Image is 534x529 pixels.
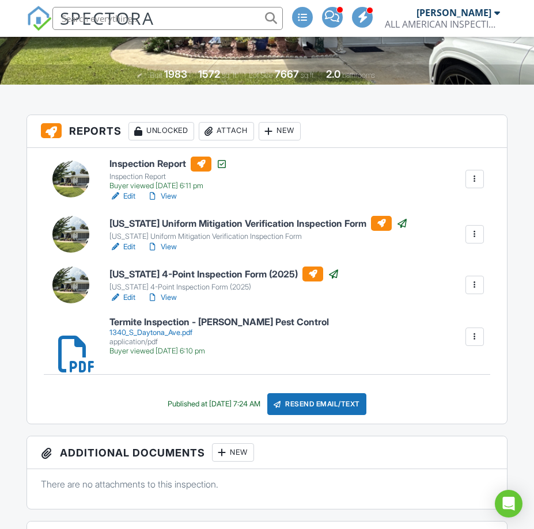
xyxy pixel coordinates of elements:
[198,68,220,80] div: 1572
[109,241,135,253] a: Edit
[147,191,177,202] a: View
[109,317,329,356] a: Termite Inspection - [PERSON_NAME] Pest Control 1340_S_Daytona_Ave.pdf application/pdf Buyer view...
[27,436,506,469] h3: Additional Documents
[301,71,315,79] span: sq.ft.
[26,6,52,31] img: The Best Home Inspection Software - Spectora
[52,7,283,30] input: Search everything...
[222,71,238,79] span: sq. ft.
[275,68,299,80] div: 7667
[385,18,500,30] div: ALL AMERICAN INSPECTION SERVICES
[41,478,493,490] p: There are no attachments to this inspection.
[164,68,187,80] div: 1983
[267,393,366,415] div: Resend Email/Text
[109,337,329,347] div: application/pdf
[109,232,408,241] div: [US_STATE] Uniform Mitigation Verification Inspection Form
[147,292,177,303] a: View
[109,328,329,337] div: 1340_S_Daytona_Ave.pdf
[128,122,194,140] div: Unlocked
[109,216,408,231] h6: [US_STATE] Uniform Mitigation Verification Inspection Form
[109,267,339,292] a: [US_STATE] 4-Point Inspection Form (2025) [US_STATE] 4-Point Inspection Form (2025)
[249,71,273,79] span: Lot Size
[109,317,329,328] h6: Termite Inspection - [PERSON_NAME] Pest Control
[109,292,135,303] a: Edit
[109,283,339,292] div: [US_STATE] 4-Point Inspection Form (2025)
[416,7,491,18] div: [PERSON_NAME]
[109,172,228,181] div: Inspection Report
[212,443,254,462] div: New
[168,399,260,409] div: Published at [DATE] 7:24 AM
[326,68,340,80] div: 2.0
[26,16,154,40] a: SPECTORA
[109,347,329,356] div: Buyer viewed [DATE] 6:10 pm
[342,71,375,79] span: bathrooms
[109,181,228,191] div: Buyer viewed [DATE] 6:11 pm
[27,115,506,148] h3: Reports
[147,241,177,253] a: View
[495,490,522,517] div: Open Intercom Messenger
[109,267,339,281] h6: [US_STATE] 4-Point Inspection Form (2025)
[259,122,301,140] div: New
[109,216,408,241] a: [US_STATE] Uniform Mitigation Verification Inspection Form [US_STATE] Uniform Mitigation Verifica...
[150,71,162,79] span: Built
[199,122,254,140] div: Attach
[109,191,135,202] a: Edit
[109,157,228,172] h6: Inspection Report
[109,157,228,191] a: Inspection Report Inspection Report Buyer viewed [DATE] 6:11 pm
